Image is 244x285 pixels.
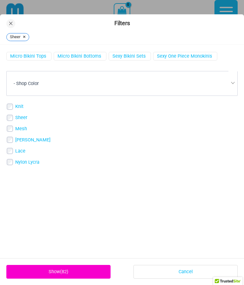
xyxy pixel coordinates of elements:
[60,269,68,274] span: ( )
[10,34,21,40] span: Sheer
[6,71,238,96] span: - Shop Color
[15,126,27,132] a: Mesh
[62,269,67,274] span: 82
[15,148,25,154] a: Lace
[15,159,39,165] a: Nylon Lycra
[9,73,235,94] span: - Shop Color
[10,53,46,59] a: Micro Bikini Tops
[157,53,212,59] a: Sexy One Piece Monokinis
[112,53,146,59] a: Sexy Bikini Sets
[6,265,111,279] a: Show(82)
[6,33,29,41] a: Sheer ×
[15,115,27,121] a: Sheer
[133,265,238,279] a: Cancel
[15,103,24,110] a: Knit
[15,137,51,143] a: [PERSON_NAME]
[58,53,101,59] a: Micro Bikini Bottoms
[23,35,26,39] span: ×
[14,81,39,86] span: - Shop Color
